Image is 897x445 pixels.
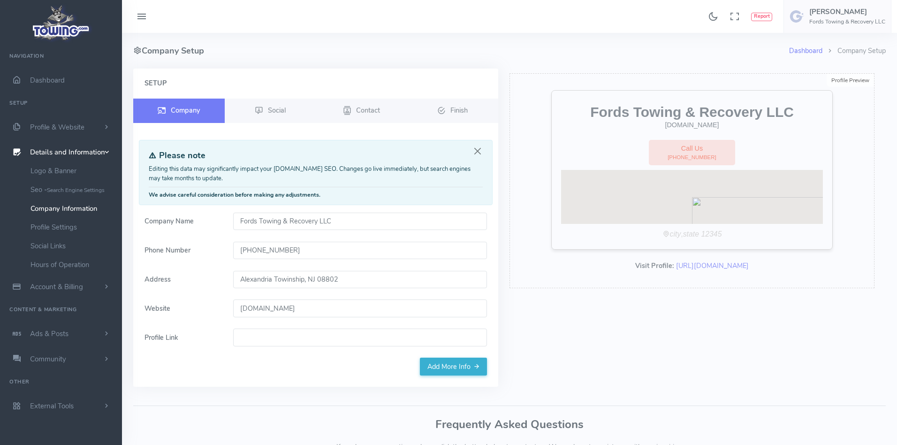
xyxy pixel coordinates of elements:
[47,186,105,194] small: Search Engine Settings
[676,261,749,270] a: [URL][DOMAIN_NAME]
[139,299,228,317] label: Website
[420,358,487,376] a: Add More Info
[23,237,122,255] a: Social Links
[144,80,487,87] h4: Setup
[30,282,83,292] span: Account & Billing
[139,329,228,346] label: Profile Link
[809,19,885,25] h6: Fords Towing & Recovery LLC
[268,105,286,115] span: Social
[149,165,483,183] p: Editing this data may significantly impact your [DOMAIN_NAME] SEO. Changes go live immediately, b...
[827,74,874,87] div: Profile Preview
[701,230,722,238] i: 12345
[171,105,200,115] span: Company
[30,3,93,43] img: logo
[23,218,122,237] a: Profile Settings
[30,329,68,338] span: Ads & Posts
[30,148,105,157] span: Details and Information
[30,76,65,85] span: Dashboard
[561,229,823,240] div: ,
[635,261,674,270] b: Visit Profile:
[789,46,822,55] a: Dashboard
[668,153,716,161] span: [PHONE_NUMBER]
[149,192,483,198] h6: We advise careful consideration before making any adjustments.
[822,46,886,56] li: Company Setup
[450,105,468,115] span: Finish
[30,354,66,364] span: Community
[23,199,122,218] a: Company Information
[23,180,122,199] a: Seo -Search Engine Settings
[139,242,228,260] label: Phone Number
[790,9,805,24] img: user-image
[649,140,735,166] a: Call Us[PHONE_NUMBER]
[30,401,74,411] span: External Tools
[149,151,483,161] h4: Please note
[133,418,886,430] h3: Frequently Asked Questions
[23,255,122,274] a: Hours of Operation
[356,105,380,115] span: Contact
[561,120,823,130] div: [DOMAIN_NAME]
[751,13,772,21] button: Report
[23,161,122,180] a: Logo & Banner
[561,105,823,120] h2: Fords Towing & Recovery LLC
[670,230,681,238] i: city
[809,8,885,15] h5: [PERSON_NAME]
[30,123,84,132] span: Profile & Website
[683,230,699,238] i: state
[133,33,789,69] h4: Company Setup
[139,213,228,230] label: Company Name
[472,146,483,157] button: Close
[139,271,228,289] label: Address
